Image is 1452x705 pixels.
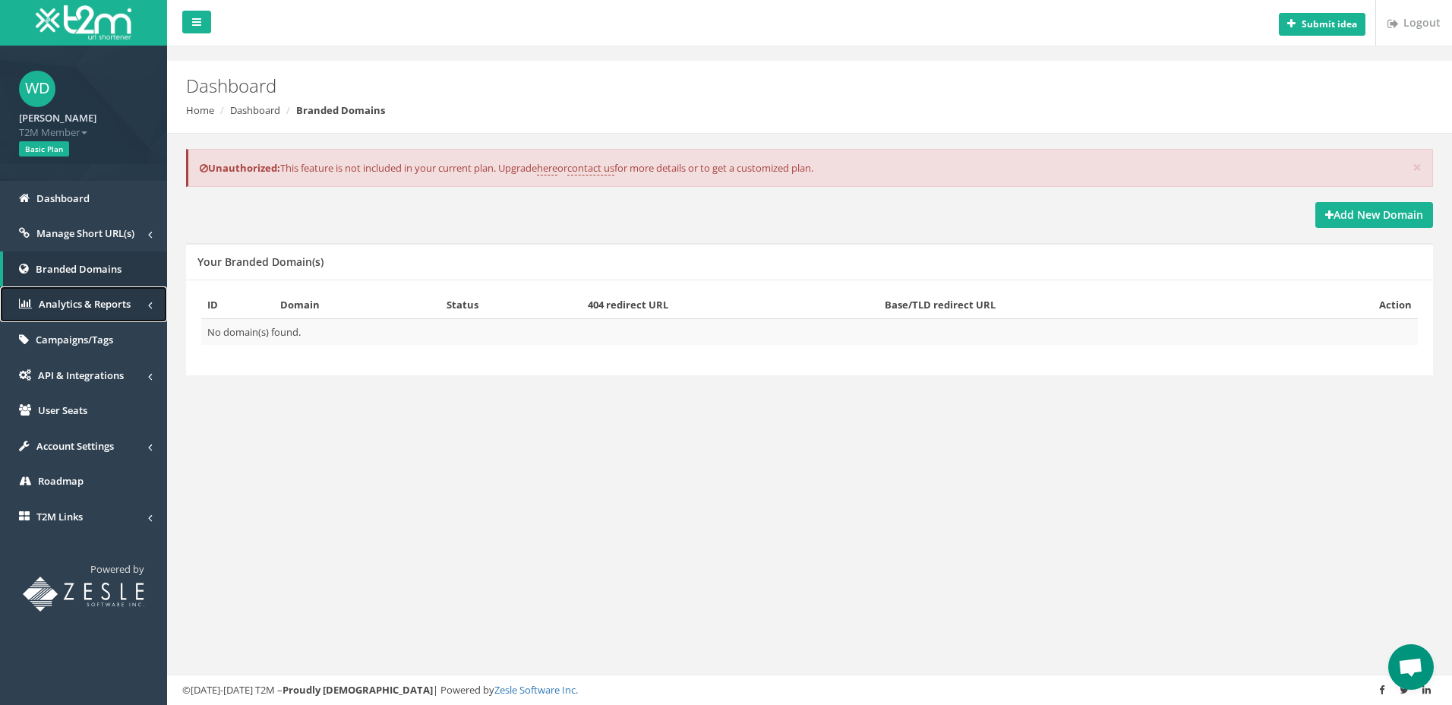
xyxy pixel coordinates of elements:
[19,125,148,140] span: T2M Member
[296,103,385,117] strong: Branded Domains
[39,297,131,311] span: Analytics & Reports
[182,683,1437,697] div: ©[DATE]-[DATE] T2M – | Powered by
[201,292,274,318] th: ID
[567,161,614,175] a: contact us
[186,149,1433,188] div: This feature is not included in your current plan. Upgrade or for more details or to get a custom...
[19,71,55,107] span: WD
[537,161,557,175] a: here
[36,226,134,240] span: Manage Short URL(s)
[201,318,1418,345] td: No domain(s) found.
[36,191,90,205] span: Dashboard
[200,161,280,175] b: Unauthorized:
[19,107,148,139] a: [PERSON_NAME] T2M Member
[1325,207,1423,222] strong: Add New Domain
[23,577,144,612] img: T2M URL Shortener powered by Zesle Software Inc.
[1388,644,1434,690] a: Open chat
[1413,160,1422,175] button: ×
[283,683,433,697] strong: Proudly [DEMOGRAPHIC_DATA]
[90,562,144,576] span: Powered by
[1302,17,1357,30] b: Submit idea
[19,141,69,156] span: Basic Plan
[440,292,582,318] th: Status
[36,5,131,40] img: T2M
[197,256,324,267] h5: Your Branded Domain(s)
[36,510,83,523] span: T2M Links
[1279,13,1365,36] button: Submit idea
[38,368,124,382] span: API & Integrations
[38,474,84,488] span: Roadmap
[274,292,440,318] th: Domain
[1274,292,1418,318] th: Action
[186,103,214,117] a: Home
[879,292,1274,318] th: Base/TLD redirect URL
[36,333,113,346] span: Campaigns/Tags
[19,111,96,125] strong: [PERSON_NAME]
[1315,202,1433,228] a: Add New Domain
[36,262,122,276] span: Branded Domains
[38,403,87,417] span: User Seats
[36,439,114,453] span: Account Settings
[186,76,1221,96] h2: Dashboard
[230,103,280,117] a: Dashboard
[494,683,578,697] a: Zesle Software Inc.
[582,292,879,318] th: 404 redirect URL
